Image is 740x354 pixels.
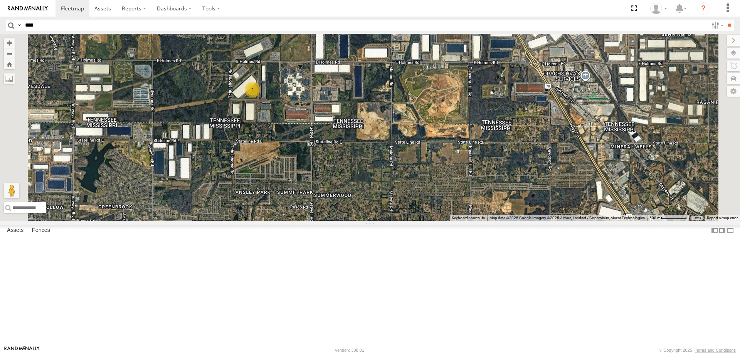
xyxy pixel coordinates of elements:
div: © Copyright 2025 - [659,348,736,352]
label: Assets [3,225,27,236]
button: Drag Pegman onto the map to open Street View [4,183,19,198]
button: Keyboard shortcuts [452,215,485,221]
div: Phil Blake [647,3,670,14]
label: Measure [4,73,15,84]
a: Terms and Conditions [695,348,736,352]
button: Map Scale: 500 m per 64 pixels [647,215,689,221]
span: Map data ©2025 Google Imagery ©2025 Airbus, Landsat / Copernicus, Maxar Technologies [489,216,645,220]
label: Hide Summary Table [727,225,734,236]
a: Terms (opens in new tab) [693,216,701,220]
label: Fences [28,225,54,236]
button: Zoom in [4,38,15,48]
div: 2 [245,82,260,97]
label: Map Settings [727,86,740,97]
a: Report a map error [707,216,738,220]
img: rand-logo.svg [8,6,48,11]
button: Zoom Home [4,59,15,69]
label: Dock Summary Table to the Left [711,225,718,236]
label: Search Query [16,20,22,31]
i: ? [697,2,710,15]
a: Visit our Website [4,346,40,354]
label: Search Filter Options [708,20,725,31]
label: Dock Summary Table to the Right [718,225,726,236]
span: 500 m [649,216,661,220]
button: Zoom out [4,48,15,59]
div: Version: 308.01 [335,348,364,352]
